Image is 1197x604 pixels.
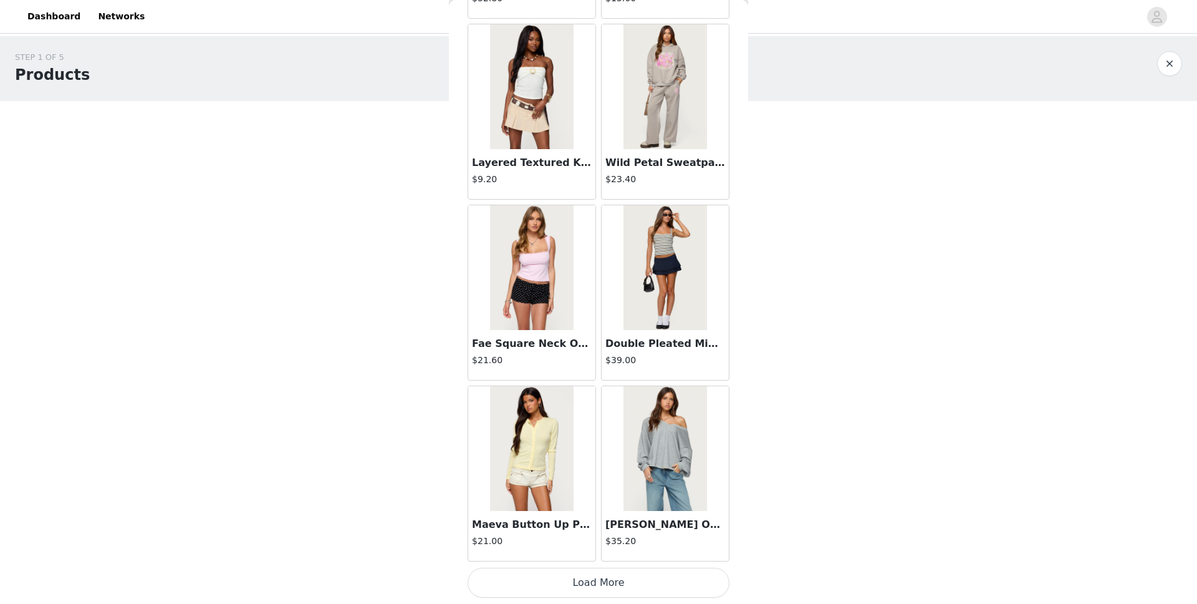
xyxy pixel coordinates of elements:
h4: $35.20 [605,535,725,548]
img: Layered Textured Knit Strapless Top [490,24,573,149]
div: avatar [1151,7,1163,27]
h3: Wild Petal Sweatpants [605,155,725,170]
img: Wild Petal Sweatpants [623,24,706,149]
h3: Fae Square Neck Open Back Top [472,336,592,351]
h3: Double Pleated Mini Skort [605,336,725,351]
img: Fae Square Neck Open Back Top [490,205,573,330]
h4: $23.40 [605,173,725,186]
h4: $9.20 [472,173,592,186]
h4: $39.00 [605,354,725,367]
button: Load More [468,568,729,598]
a: Dashboard [20,2,88,31]
a: Networks [90,2,152,31]
h4: $21.00 [472,535,592,548]
h1: Products [15,64,90,86]
h3: [PERSON_NAME] Oversized V Neck Sweatshirt [605,517,725,532]
img: Double Pleated Mini Skort [623,205,706,330]
h3: Maeva Button Up Pointelle Top [472,517,592,532]
img: Maeva Button Up Pointelle Top [490,386,573,511]
h4: $21.60 [472,354,592,367]
img: Winfred Oversized V Neck Sweatshirt [623,386,706,511]
h3: Layered Textured Knit Strapless Top [472,155,592,170]
div: STEP 1 OF 5 [15,51,90,64]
